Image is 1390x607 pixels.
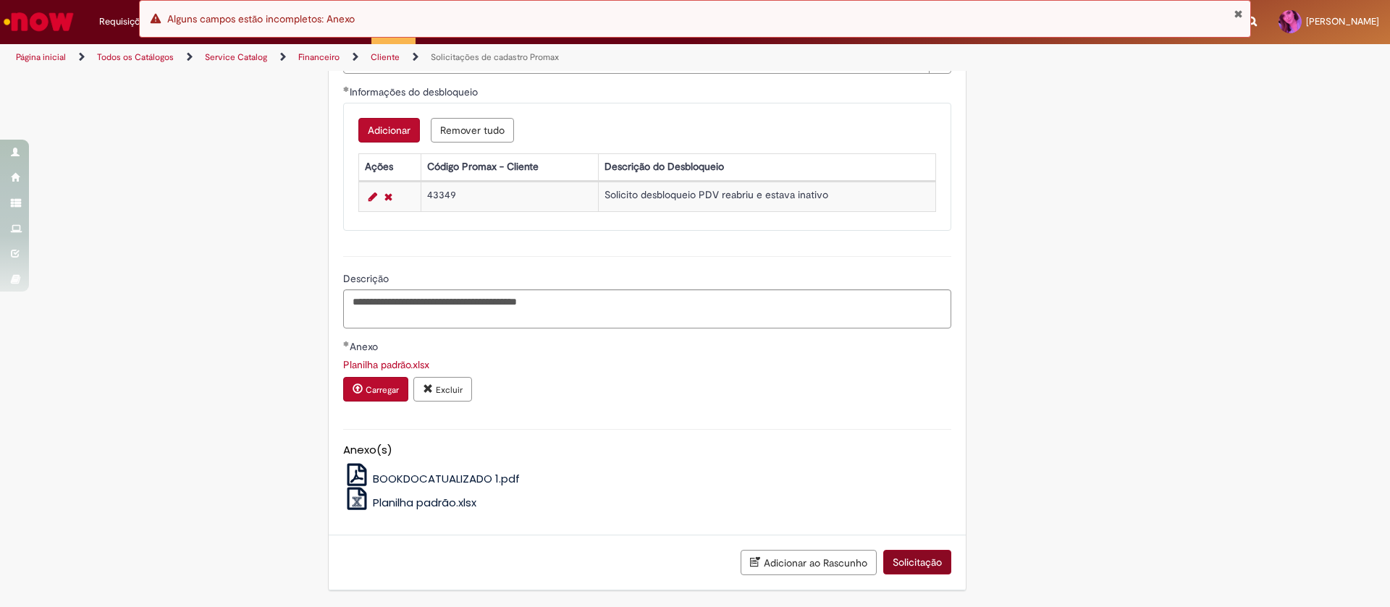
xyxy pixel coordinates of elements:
[343,341,350,347] span: Obrigatório Preenchido
[343,471,521,486] a: BOOKDOCATUALIZADO 1.pdf
[366,384,399,396] small: Carregar
[371,51,400,63] a: Cliente
[431,118,514,143] button: Remove all rows for Informações do desbloqueio
[741,550,877,575] button: Adicionar ao Rascunho
[883,550,951,574] button: Solicitação
[97,51,174,63] a: Todos os Catálogos
[421,153,598,180] th: Código Promax - Cliente
[205,51,267,63] a: Service Catalog
[1306,15,1379,27] span: [PERSON_NAME]
[365,188,381,205] a: Editar Linha 1
[343,289,951,328] textarea: Descrição
[343,86,350,92] span: Obrigatório Preenchido
[350,340,381,353] span: Anexo
[167,12,355,25] span: Alguns campos estão incompletos: Anexo
[381,188,396,205] a: Remover linha 1
[436,384,463,396] small: Excluir
[373,471,520,486] span: BOOKDOCATUALIZADO 1.pdf
[343,495,477,510] a: Planilha padrão.xlsx
[99,14,150,29] span: Requisições
[421,182,598,211] td: 43349
[358,153,421,180] th: Ações
[16,51,66,63] a: Página inicial
[343,377,408,402] button: Carregar anexo de Anexo Required
[343,272,392,285] span: Descrição
[413,377,472,402] button: Excluir anexo Planilha padrão.xlsx
[598,153,935,180] th: Descrição do Desbloqueio
[373,495,476,510] span: Planilha padrão.xlsx
[11,44,916,71] ul: Trilhas de página
[298,51,340,63] a: Financeiro
[1234,8,1243,20] button: Fechar Notificação
[358,118,420,143] button: Add a row for Informações do desbloqueio
[343,444,951,457] h5: Anexo(s)
[343,358,429,371] a: Download de Planilha padrão.xlsx
[431,51,559,63] a: Solicitações de cadastro Promax
[1,7,76,36] img: ServiceNow
[350,85,481,98] span: Informações do desbloqueio
[598,182,935,211] td: Solicito desbloqueio PDV reabriu e estava inativo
